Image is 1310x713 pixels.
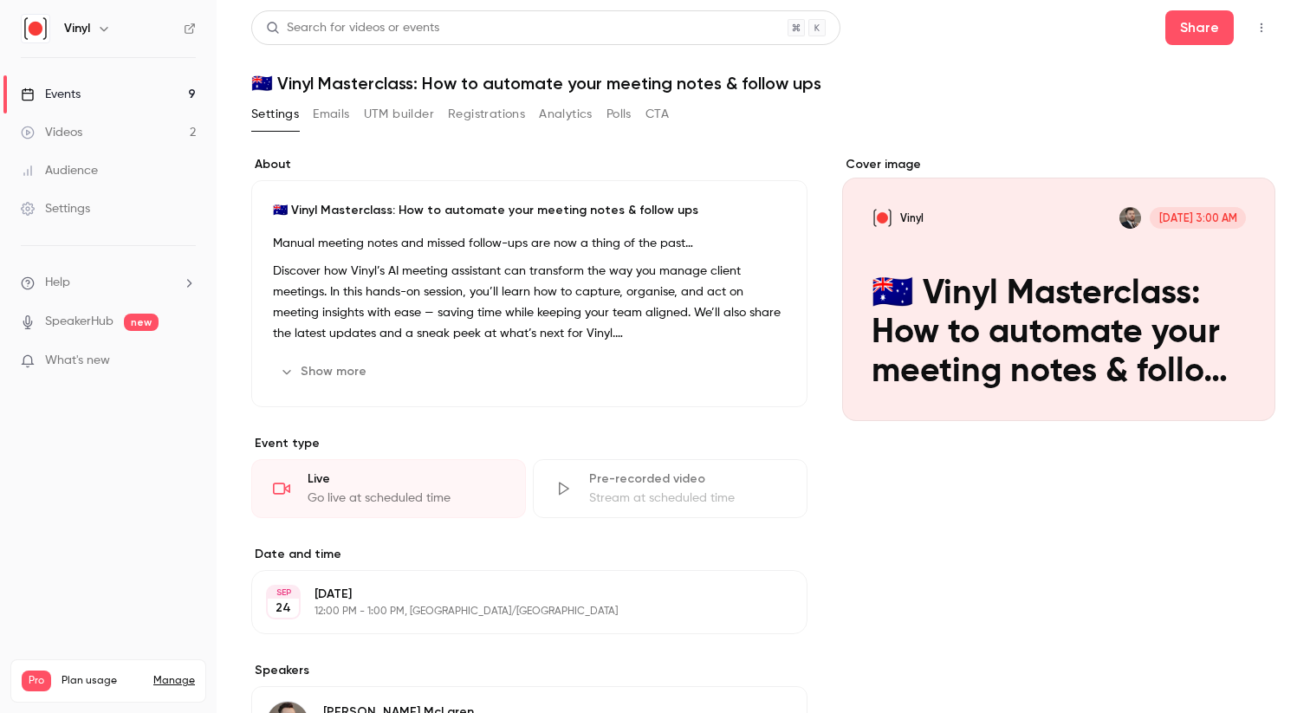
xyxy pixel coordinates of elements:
iframe: Noticeable Trigger [175,353,196,369]
a: Manage [153,674,195,688]
div: SEP [268,587,299,599]
button: UTM builder [364,100,434,128]
div: Stream at scheduled time [589,489,786,507]
button: Share [1165,10,1234,45]
button: Polls [606,100,632,128]
p: 12:00 PM - 1:00 PM, [GEOGRAPHIC_DATA]/[GEOGRAPHIC_DATA] [315,605,716,619]
section: Cover image [842,156,1275,421]
h6: Vinyl [64,20,90,37]
div: Pre-recorded videoStream at scheduled time [533,459,807,518]
button: CTA [645,100,669,128]
span: new [124,314,159,331]
p: 🇦🇺 Vinyl Masterclass: How to automate your meeting notes & follow ups [273,202,786,219]
label: Cover image [842,156,1275,173]
div: LiveGo live at scheduled time [251,459,526,518]
a: SpeakerHub [45,313,113,331]
li: help-dropdown-opener [21,274,196,292]
label: Speakers [251,662,807,679]
div: Pre-recorded video [589,470,786,488]
img: Vinyl [22,15,49,42]
div: Go live at scheduled time [308,489,504,507]
button: Registrations [448,100,525,128]
button: Settings [251,100,299,128]
span: Plan usage [62,674,143,688]
div: Videos [21,124,82,141]
span: Help [45,274,70,292]
label: About [251,156,807,173]
button: Emails [313,100,349,128]
p: Discover how Vinyl’s AI meeting assistant can transform the way you manage client meetings. In th... [273,261,786,344]
button: Show more [273,358,377,386]
div: Settings [21,200,90,217]
h1: 🇦🇺 Vinyl Masterclass: How to automate your meeting notes & follow ups [251,73,1275,94]
div: Audience [21,162,98,179]
p: [DATE] [315,586,716,603]
p: Manual meeting notes and missed follow-ups are now a thing of the past… [273,233,786,254]
span: Pro [22,671,51,691]
div: Events [21,86,81,103]
label: Date and time [251,546,807,563]
div: Live [308,470,504,488]
button: Analytics [539,100,593,128]
span: What's new [45,352,110,370]
p: 24 [276,600,291,617]
div: Search for videos or events [266,19,439,37]
p: Event type [251,435,807,452]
